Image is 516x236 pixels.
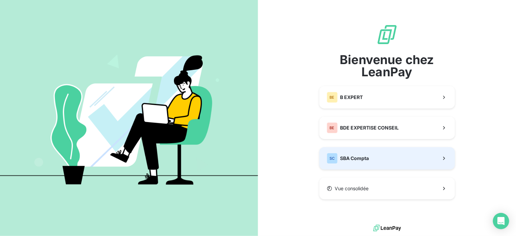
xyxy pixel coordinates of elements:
span: Bienvenue chez LeanPay [319,54,455,78]
div: SC [327,153,338,164]
span: SBA Compta [340,155,369,162]
span: Vue consolidée [335,185,369,192]
img: logo sigle [376,24,398,45]
div: Open Intercom Messenger [493,213,509,229]
button: BEB EXPERT [319,86,455,109]
span: B EXPERT [340,94,363,101]
button: BEBDE EXPERTISE CONSEIL [319,117,455,139]
img: logo [373,223,401,233]
div: BE [327,92,338,103]
button: SCSBA Compta [319,147,455,170]
button: Vue consolidée [319,178,455,199]
span: BDE EXPERTISE CONSEIL [340,124,399,131]
div: BE [327,122,338,133]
